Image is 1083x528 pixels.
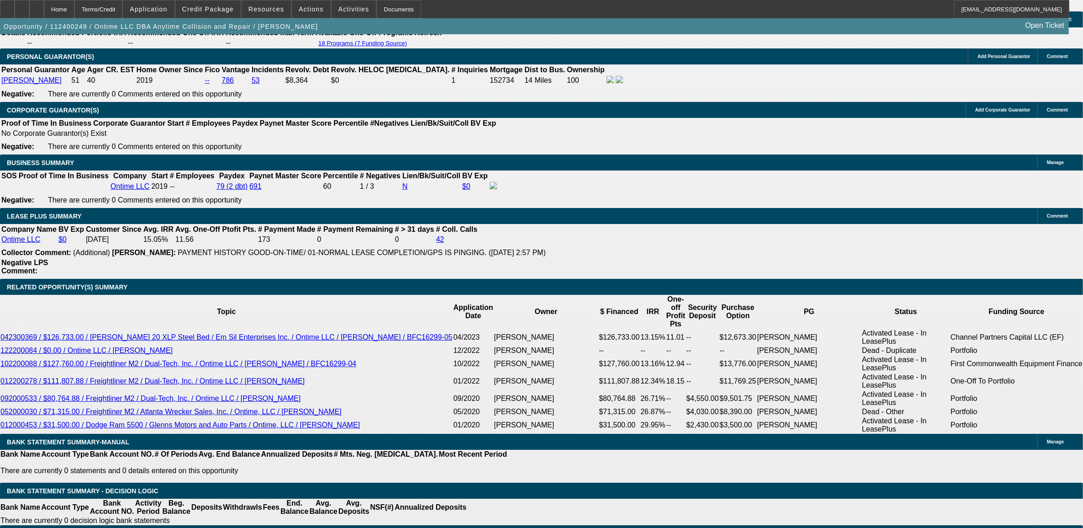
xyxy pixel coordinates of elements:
td: [PERSON_NAME] [494,390,599,407]
td: Activated Lease - In LeasePlus [861,373,950,390]
th: Avg. Balance [309,499,338,516]
img: linkedin-icon.png [616,76,623,83]
th: Funding Source [950,295,1083,329]
td: 173 [258,235,316,244]
th: Purchase Option [719,295,757,329]
b: Corporate Guarantor [93,119,165,127]
td: 40 [87,75,135,85]
td: 51 [71,75,85,85]
b: Start [167,119,184,127]
b: Revolv. Debt [285,66,329,74]
td: Dead - Other [861,407,950,416]
b: Mortgage [490,66,523,74]
span: Add Personal Guarantor [977,54,1030,59]
a: 786 [222,76,234,84]
th: Annualized Deposits [394,499,467,516]
th: Security Deposit [686,295,719,329]
a: Open Ticket [1022,18,1068,33]
b: BV Exp [470,119,496,127]
td: 01/2022 [453,373,494,390]
span: (Additional) [73,249,110,256]
td: 12.94 [666,355,686,373]
b: # Employees [170,172,215,180]
a: 79 (2 dbt) [217,182,248,190]
td: [PERSON_NAME] [757,407,862,416]
td: Portfolio [950,416,1083,434]
b: Customer Since [86,225,142,233]
th: Owner [494,295,599,329]
b: Company [113,172,147,180]
td: [PERSON_NAME] [757,416,862,434]
button: Application [123,0,174,18]
td: 12/2022 [453,346,494,355]
b: Start [151,172,168,180]
span: Comment [1047,107,1068,112]
b: Company Name [1,225,57,233]
td: -- [26,38,127,48]
td: 13.16% [640,355,666,373]
b: Dist to Bus. [524,66,565,74]
span: Actions [299,5,324,13]
td: 26.87% [640,407,666,416]
b: Avg. One-Off Ptofit Pts. [175,225,256,233]
span: There are currently 0 Comments entered on this opportunity [48,196,242,204]
td: 0 [395,235,435,244]
td: First Commonwealth Equipment Finance [950,355,1083,373]
td: $9,501.75 [719,390,757,407]
span: LEASE PLUS SUMMARY [7,213,82,220]
td: 11.01 [666,329,686,346]
span: There are currently 0 Comments entered on this opportunity [48,90,242,98]
img: facebook-icon.png [607,76,614,83]
th: # Mts. Neg. [MEDICAL_DATA]. [333,450,438,459]
th: NSF(#) [370,499,394,516]
th: End. Balance [280,499,309,516]
button: Actions [292,0,331,18]
td: $8,364 [285,75,330,85]
span: PAYMENT HISTORY GOOD-ON-TIME/ 01-NORMAL LEASE COMPLETION/GPS IS PINGING. ([DATE] 2:57 PM) [178,249,545,256]
td: -- [640,346,666,355]
a: 042300369 / $126,733.00 / [PERSON_NAME] 20 XLP Steel Bed / Em Sil Enterprises Inc. / Ontime LLC /... [0,333,453,341]
span: Application [130,5,167,13]
b: BV Exp [58,225,84,233]
span: CORPORATE GUARANTOR(S) [7,107,99,114]
td: [PERSON_NAME] [494,373,599,390]
b: Incidents [252,66,284,74]
b: Ownership [567,66,605,74]
td: -- [719,346,757,355]
span: -- [170,182,175,190]
span: Comment [1047,54,1068,59]
span: BUSINESS SUMMARY [7,159,74,166]
td: Channel Partners Capital LLC (EF) [950,329,1083,346]
b: Negative: [1,90,34,98]
span: There are currently 0 Comments entered on this opportunity [48,143,242,150]
td: Portfolio [950,407,1083,416]
td: Portfolio [950,390,1083,407]
a: Ontime LLC [111,182,149,190]
b: Lien/Bk/Suit/Coll [402,172,460,180]
b: Collector Comment: [1,249,71,256]
td: [PERSON_NAME] [757,390,862,407]
b: # Inquiries [451,66,488,74]
td: 01/2020 [453,416,494,434]
td: $3,500.00 [719,416,757,434]
th: Most Recent Period [438,450,507,459]
th: Fees [263,499,280,516]
b: Fico [205,66,220,74]
b: BV Exp [462,172,488,180]
b: Percentile [323,172,358,180]
td: Portfolio [950,346,1083,355]
th: Account Type [41,450,90,459]
a: 052000030 / $71,315.00 / Freightliner M2 / Atlanta Wrecker Sales, Inc. / Ontime, LLC / [PERSON_NAME] [0,408,342,416]
td: 10/2022 [453,355,494,373]
span: Activities [338,5,370,13]
a: $0 [462,182,470,190]
td: 29.95% [640,416,666,434]
a: Ontime LLC [1,235,40,243]
td: Activated Lease - In LeasePlus [861,416,950,434]
td: 1 [451,75,488,85]
b: Lien/Bk/Suit/Coll [411,119,469,127]
button: 18 Programs (7 Funding Source) [316,39,410,47]
b: #Negatives [370,119,409,127]
td: 15.05% [143,235,174,244]
td: $127,760.00 [598,355,640,373]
